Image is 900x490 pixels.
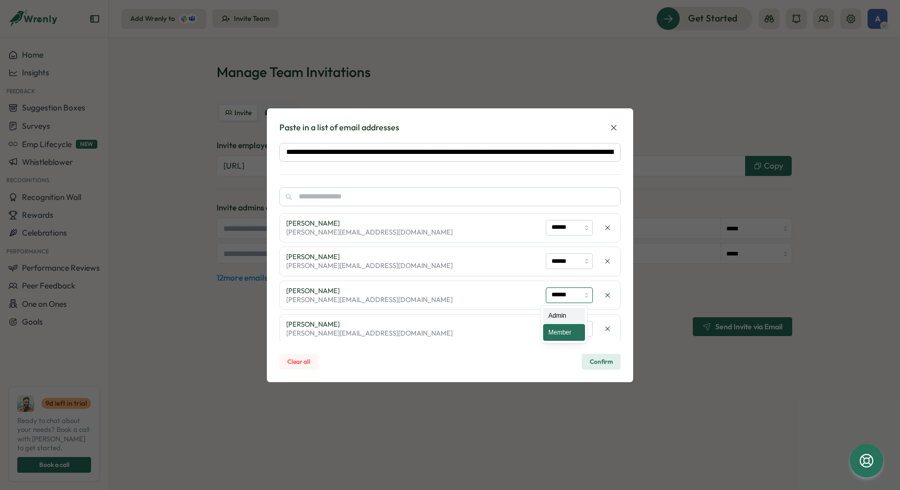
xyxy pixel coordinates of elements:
[543,308,585,325] div: Admin
[601,255,614,268] button: Delete
[590,354,613,369] span: Confirm
[601,221,614,234] button: Delete
[286,220,453,227] p: [PERSON_NAME]
[286,229,453,236] p: [PERSON_NAME][EMAIL_ADDRESS][DOMAIN_NAME]
[286,321,453,328] p: [PERSON_NAME]
[286,262,453,269] p: [PERSON_NAME][EMAIL_ADDRESS][DOMAIN_NAME]
[286,287,453,294] p: [PERSON_NAME]
[286,253,453,260] p: [PERSON_NAME]
[582,354,621,370] button: Confirm
[543,324,585,341] div: Member
[279,121,399,134] p: Paste in a list of email addresses
[601,322,614,335] button: Delete
[287,354,310,369] span: Clear all
[286,296,453,303] p: [PERSON_NAME][EMAIL_ADDRESS][DOMAIN_NAME]
[286,330,453,337] p: [PERSON_NAME][EMAIL_ADDRESS][DOMAIN_NAME]
[601,289,614,302] button: Delete
[279,354,318,370] button: Clear all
